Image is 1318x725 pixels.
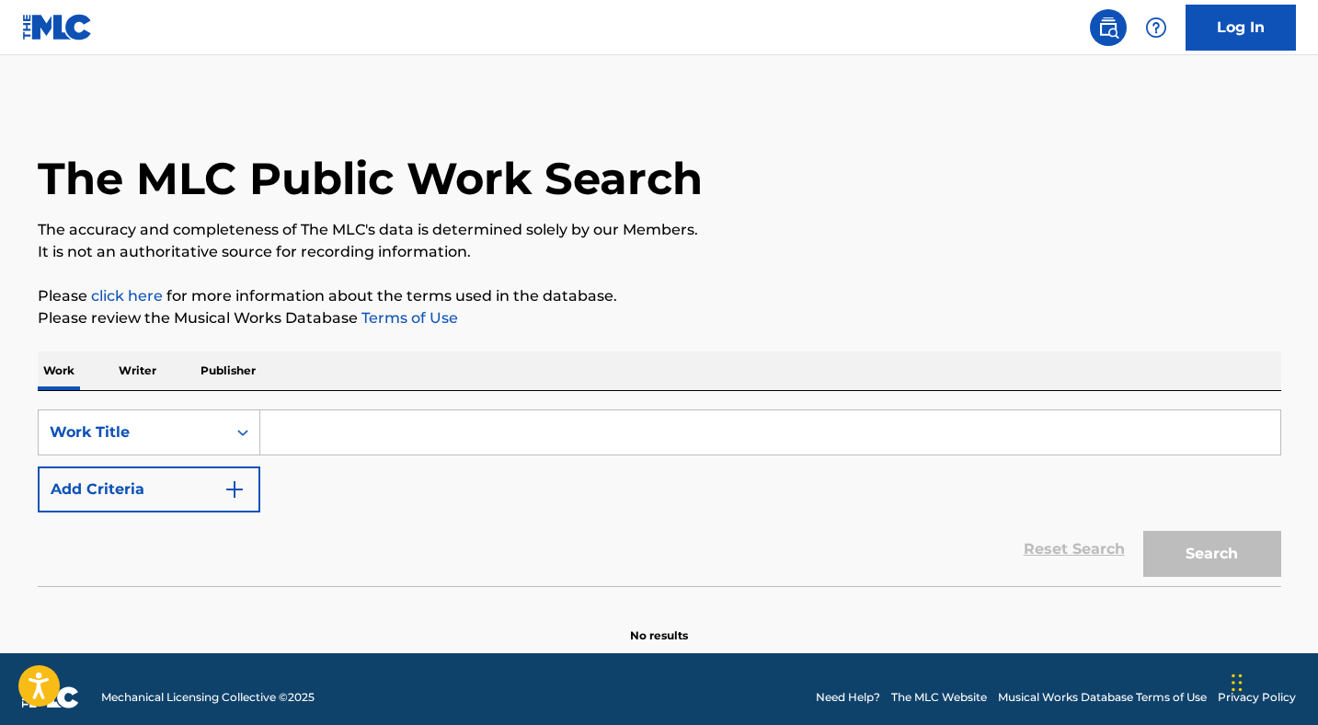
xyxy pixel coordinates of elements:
[38,409,1281,586] form: Search Form
[38,466,260,512] button: Add Criteria
[113,351,162,390] p: Writer
[998,689,1207,706] a: Musical Works Database Terms of Use
[223,478,246,501] img: 9d2ae6d4665cec9f34b9.svg
[38,285,1281,307] p: Please for more information about the terms used in the database.
[22,14,93,40] img: MLC Logo
[101,689,315,706] span: Mechanical Licensing Collective © 2025
[891,689,987,706] a: The MLC Website
[38,219,1281,241] p: The accuracy and completeness of The MLC's data is determined solely by our Members.
[91,287,163,305] a: click here
[1186,5,1296,51] a: Log In
[50,421,215,443] div: Work Title
[38,151,703,206] h1: The MLC Public Work Search
[1218,689,1296,706] a: Privacy Policy
[195,351,261,390] p: Publisher
[38,351,80,390] p: Work
[38,307,1281,329] p: Please review the Musical Works Database
[816,689,880,706] a: Need Help?
[630,605,688,644] p: No results
[1145,17,1167,39] img: help
[1138,9,1175,46] div: Help
[1226,637,1318,725] iframe: Chat Widget
[38,241,1281,263] p: It is not an authoritative source for recording information.
[1090,9,1127,46] a: Public Search
[358,309,458,327] a: Terms of Use
[1232,655,1243,710] div: Drag
[1097,17,1119,39] img: search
